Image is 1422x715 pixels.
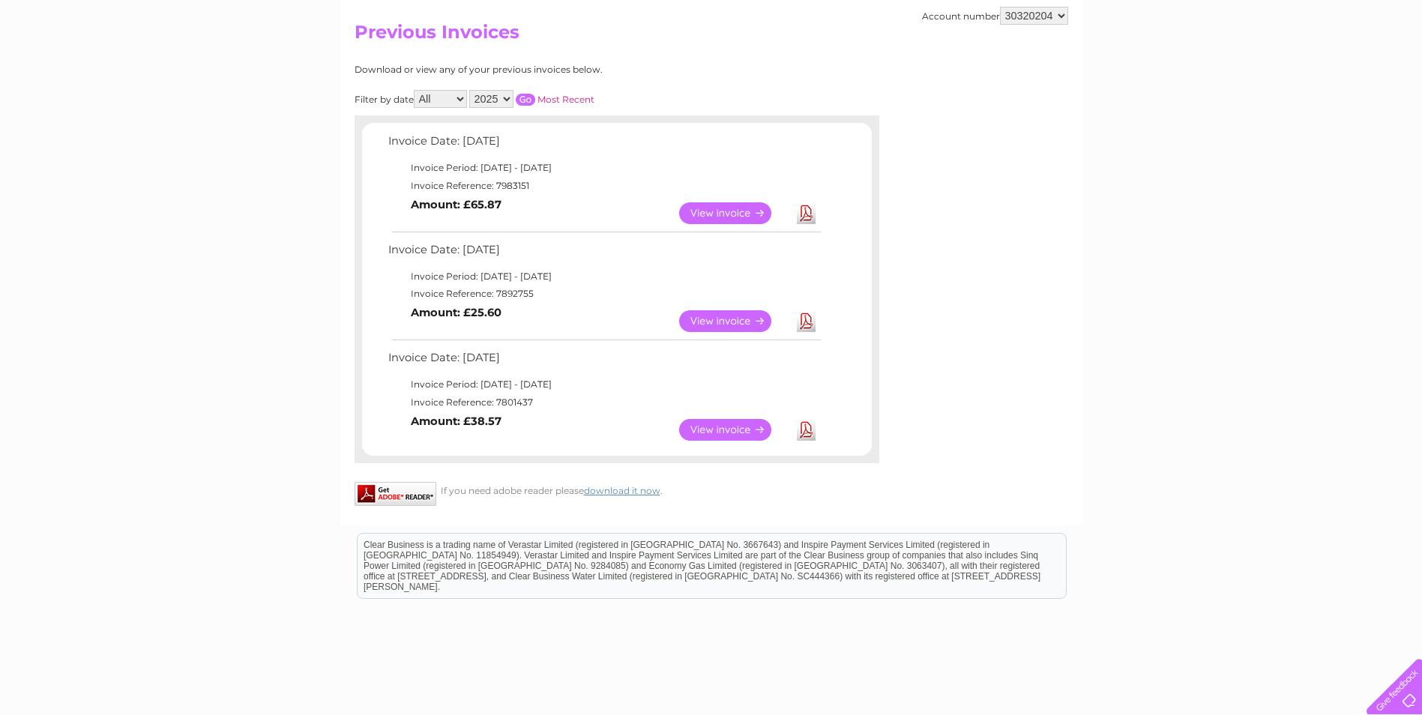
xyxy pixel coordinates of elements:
[1373,64,1408,75] a: Log out
[411,198,501,211] b: Amount: £65.87
[385,240,823,268] td: Invoice Date: [DATE]
[1292,64,1313,75] a: Blog
[385,159,823,177] td: Invoice Period: [DATE] - [DATE]
[1238,64,1283,75] a: Telecoms
[385,393,823,411] td: Invoice Reference: 7801437
[385,285,823,303] td: Invoice Reference: 7892755
[797,202,816,224] a: Download
[385,177,823,195] td: Invoice Reference: 7983151
[1139,7,1243,26] a: 0333 014 3131
[1196,64,1229,75] a: Energy
[411,414,501,428] b: Amount: £38.57
[537,94,594,105] a: Most Recent
[411,306,501,319] b: Amount: £25.60
[49,39,126,85] img: logo.png
[385,375,823,393] td: Invoice Period: [DATE] - [DATE]
[355,22,1068,50] h2: Previous Invoices
[1158,64,1187,75] a: Water
[385,268,823,286] td: Invoice Period: [DATE] - [DATE]
[797,310,816,332] a: Download
[355,90,748,108] div: Filter by date
[1322,64,1359,75] a: Contact
[355,64,748,75] div: Download or view any of your previous invoices below.
[385,348,823,375] td: Invoice Date: [DATE]
[679,419,789,441] a: View
[584,485,660,496] a: download it now
[679,202,789,224] a: View
[922,7,1068,25] div: Account number
[679,310,789,332] a: View
[355,482,879,496] div: If you need adobe reader please .
[797,419,816,441] a: Download
[385,131,823,159] td: Invoice Date: [DATE]
[358,8,1066,73] div: Clear Business is a trading name of Verastar Limited (registered in [GEOGRAPHIC_DATA] No. 3667643...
